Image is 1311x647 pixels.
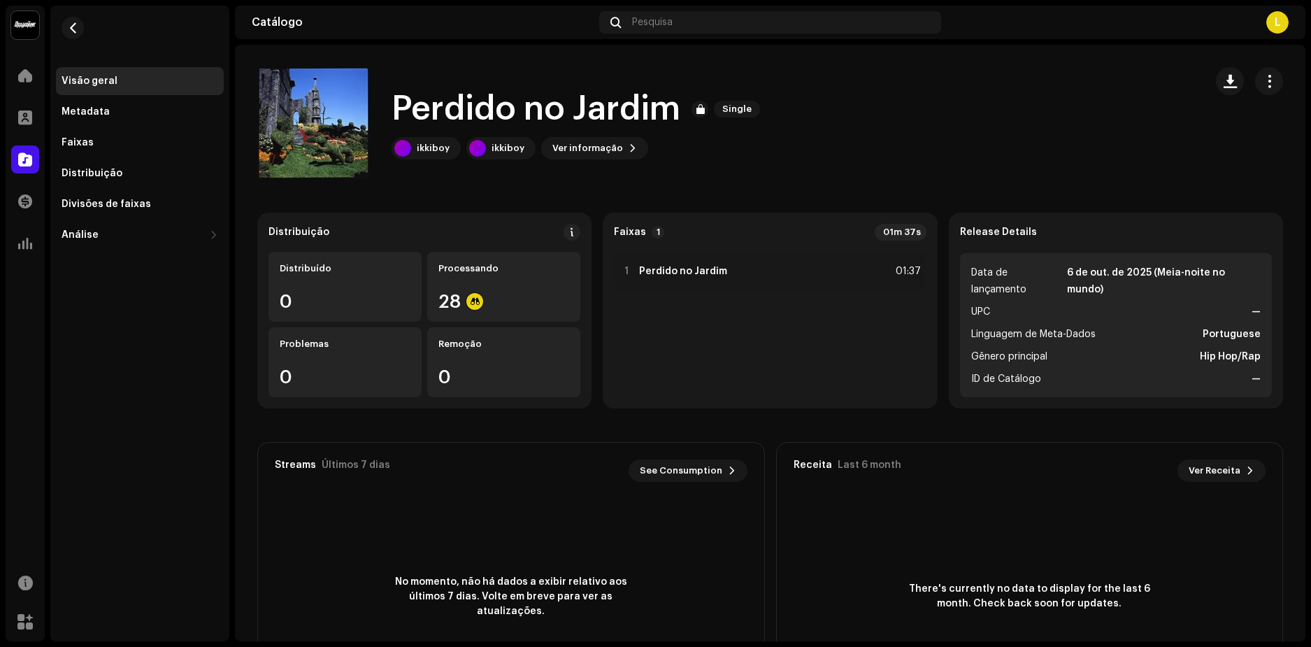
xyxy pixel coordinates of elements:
span: ID de Catálogo [971,371,1041,388]
div: Análise [62,229,99,241]
div: Streams [275,460,316,471]
re-m-nav-item: Visão geral [56,67,224,95]
span: Data de lançamento [971,264,1064,298]
re-m-nav-dropdown: Análise [56,221,224,249]
span: No momento, não há dados a exibir relativo aos últimos 7 dias. Volte em breve para ver as atualiz... [385,575,637,619]
div: Metadata [62,106,110,118]
p-badge: 1 [652,226,664,239]
button: Ver Receita [1177,460,1266,482]
strong: Hip Hop/Rap [1200,348,1261,365]
strong: Release Details [960,227,1037,238]
h1: Perdido no Jardim [392,87,680,131]
re-m-nav-item: Metadata [56,98,224,126]
re-m-nav-item: Divisões de faixas [56,190,224,218]
div: Visão geral [62,76,117,87]
span: Gênero principal [971,348,1047,365]
div: Problemas [280,339,410,350]
strong: Portuguese [1203,326,1261,343]
div: Distribuído [280,263,410,274]
div: ikkiboy [492,143,524,154]
div: ikkiboy [417,143,450,154]
strong: 6 de out. de 2025 (Meia-noite no mundo) [1067,264,1261,298]
div: Distribuição [268,227,329,238]
button: Ver informação [541,137,648,159]
strong: Perdido no Jardim [639,266,727,277]
span: There's currently no data to display for the last 6 month. Check back soon for updates. [903,582,1155,611]
strong: — [1252,304,1261,320]
span: Single [714,101,760,118]
div: Faixas [62,137,94,148]
button: See Consumption [629,460,747,482]
strong: — [1252,371,1261,388]
div: Divisões de faixas [62,199,151,210]
div: Processando [438,263,569,274]
span: Ver informação [552,134,623,162]
span: Linguagem de Meta-Dados [971,326,1096,343]
div: Receita [794,460,832,471]
div: Catálogo [252,17,594,28]
div: 01:37 [890,263,921,280]
span: See Consumption [640,457,722,485]
img: 10370c6a-d0e2-4592-b8a2-38f444b0ca44 [11,11,39,39]
div: 01m 37s [875,224,926,241]
div: L [1266,11,1289,34]
span: UPC [971,304,990,320]
div: Distribuição [62,168,122,179]
re-m-nav-item: Distribuição [56,159,224,187]
div: Last 6 month [838,460,901,471]
strong: Faixas [614,227,646,238]
div: Últimos 7 dias [322,460,390,471]
span: Pesquisa [632,17,673,28]
span: Ver Receita [1189,457,1240,485]
re-m-nav-item: Faixas [56,129,224,157]
div: Remoção [438,339,569,350]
